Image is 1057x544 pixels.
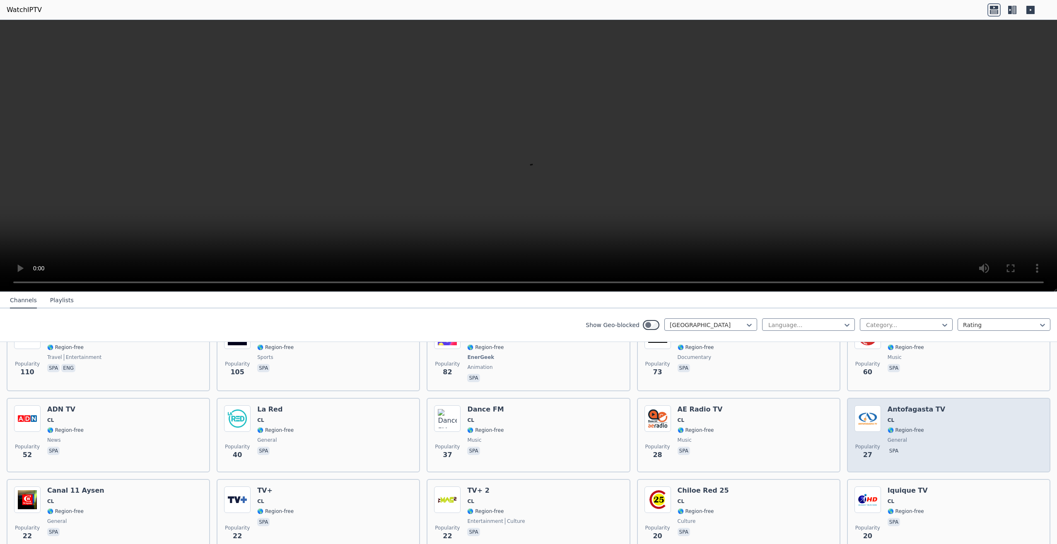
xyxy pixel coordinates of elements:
span: 22 [443,531,452,541]
span: 37 [443,450,452,460]
span: 🌎 Region-free [678,344,714,351]
p: eng [61,364,75,372]
span: 🌎 Region-free [467,344,504,351]
a: WatchIPTV [7,5,42,15]
span: Popularity [855,443,880,450]
span: CL [467,498,474,505]
span: entertainment [467,518,503,525]
h6: Antofagasta TV [888,405,945,414]
img: TV+ 2 [434,486,461,513]
span: general [47,518,67,525]
span: CL [47,417,54,424]
h6: ADN TV [47,405,84,414]
span: Popularity [855,525,880,531]
img: La Red [224,405,251,432]
h6: TV+ 2 [467,486,525,495]
span: Popularity [15,361,40,367]
button: Channels [10,293,37,308]
span: culture [505,518,525,525]
span: 27 [863,450,872,460]
span: Popularity [435,443,460,450]
img: ADN TV [14,405,41,432]
p: spa [47,528,60,536]
span: 🌎 Region-free [257,344,294,351]
span: CL [257,417,264,424]
span: 82 [443,367,452,377]
span: general [257,437,277,443]
span: music [678,437,692,443]
span: 52 [23,450,32,460]
span: 22 [233,531,242,541]
p: spa [678,364,690,372]
p: spa [257,364,270,372]
span: entertainment [64,354,102,361]
p: spa [888,518,900,526]
img: Dance FM [434,405,461,432]
span: Popularity [225,361,250,367]
span: general [888,437,907,443]
span: 🌎 Region-free [678,427,714,433]
span: Popularity [645,361,670,367]
span: Popularity [435,525,460,531]
img: Iquique TV [854,486,881,513]
span: 🌎 Region-free [257,427,294,433]
span: 20 [863,531,872,541]
span: 🌎 Region-free [467,427,504,433]
span: 28 [653,450,662,460]
span: 🌎 Region-free [678,508,714,515]
span: Popularity [855,361,880,367]
span: 🌎 Region-free [47,427,84,433]
h6: TV+ [257,486,294,495]
h6: Dance FM [467,405,504,414]
span: travel [47,354,62,361]
label: Show Geo-blocked [586,321,640,329]
img: Antofagasta TV [854,405,881,432]
span: CL [678,417,684,424]
span: culture [678,518,696,525]
img: Chiloe Red 25 [644,486,671,513]
span: Popularity [15,443,40,450]
span: 73 [653,367,662,377]
span: 40 [233,450,242,460]
span: 22 [23,531,32,541]
span: news [47,437,60,443]
p: spa [47,364,60,372]
span: 🌎 Region-free [47,508,84,515]
p: spa [467,447,480,455]
img: AE Radio TV [644,405,671,432]
h6: Chiloe Red 25 [678,486,729,495]
p: spa [47,447,60,455]
p: spa [678,528,690,536]
span: 60 [863,367,872,377]
span: CL [257,498,264,505]
span: music [467,437,481,443]
span: 🌎 Region-free [257,508,294,515]
p: spa [888,364,900,372]
h6: La Red [257,405,294,414]
h6: Canal 11 Aysen [47,486,104,495]
h6: AE Radio TV [678,405,723,414]
span: 🌎 Region-free [47,344,84,351]
p: spa [257,518,270,526]
span: CL [888,417,894,424]
p: spa [257,447,270,455]
span: CL [678,498,684,505]
span: CL [467,417,474,424]
span: 🌎 Region-free [888,344,924,351]
span: animation [467,364,492,371]
span: CL [888,498,894,505]
span: documentary [678,354,712,361]
img: TV+ [224,486,251,513]
span: Popularity [435,361,460,367]
p: spa [467,374,480,382]
span: sports [257,354,273,361]
span: 🌎 Region-free [888,427,924,433]
span: Popularity [225,525,250,531]
span: music [888,354,902,361]
span: CL [47,498,54,505]
p: spa [467,528,480,536]
span: 105 [230,367,244,377]
button: Playlists [50,293,74,308]
p: spa [888,447,900,455]
span: Popularity [645,443,670,450]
